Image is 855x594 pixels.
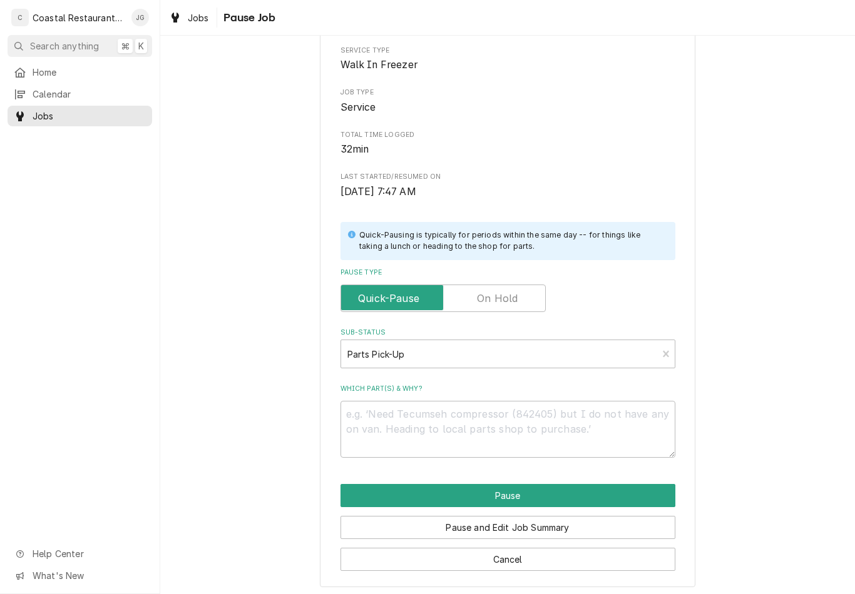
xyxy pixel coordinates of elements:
div: Sub-Status [340,328,675,368]
div: Service Type [340,46,675,73]
div: JG [131,9,149,26]
a: Go to Help Center [8,543,152,564]
span: ⌘ [121,39,130,53]
div: Button Group Row [340,484,675,507]
div: Quick-Pausing is typically for periods within the same day -- for things like taking a lunch or h... [359,229,663,253]
span: Home [33,66,146,79]
div: Total Time Logged [340,130,675,157]
div: Which part(s) & why? [340,384,675,458]
span: Total Time Logged [340,142,675,157]
span: Search anything [30,39,99,53]
span: Job Type [340,100,675,115]
span: [DATE] 7:47 AM [340,186,416,198]
span: Total Time Logged [340,130,675,140]
span: Service [340,101,376,113]
label: Sub-Status [340,328,675,338]
a: Go to What's New [8,565,152,586]
button: Search anything⌘K [8,35,152,57]
span: 32min [340,143,369,155]
span: K [138,39,144,53]
span: Last Started/Resumed On [340,172,675,182]
div: C [11,9,29,26]
button: Pause [340,484,675,507]
div: James Gatton's Avatar [131,9,149,26]
label: Pause Type [340,268,675,278]
span: Calendar [33,88,146,101]
span: Pause Job [220,9,275,26]
span: Job Type [340,88,675,98]
span: Last Started/Resumed On [340,184,675,199]
div: Button Group Row [340,539,675,571]
button: Cancel [340,548,675,571]
a: Jobs [8,106,152,126]
span: Walk In Freezer [340,59,417,71]
div: Job Type [340,88,675,114]
span: Jobs [188,11,209,24]
button: Pause and Edit Job Summary [340,516,675,539]
span: Jobs [33,109,146,123]
div: Pause Type [340,268,675,312]
div: Button Group [340,484,675,571]
label: Which part(s) & why? [340,384,675,394]
span: What's New [33,569,145,582]
a: Home [8,62,152,83]
span: Service Type [340,46,675,56]
div: Coastal Restaurant Repair [33,11,125,24]
span: Help Center [33,547,145,560]
span: Service Type [340,58,675,73]
div: Last Started/Resumed On [340,172,675,199]
a: Calendar [8,84,152,104]
div: Button Group Row [340,507,675,539]
a: Jobs [164,8,214,28]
